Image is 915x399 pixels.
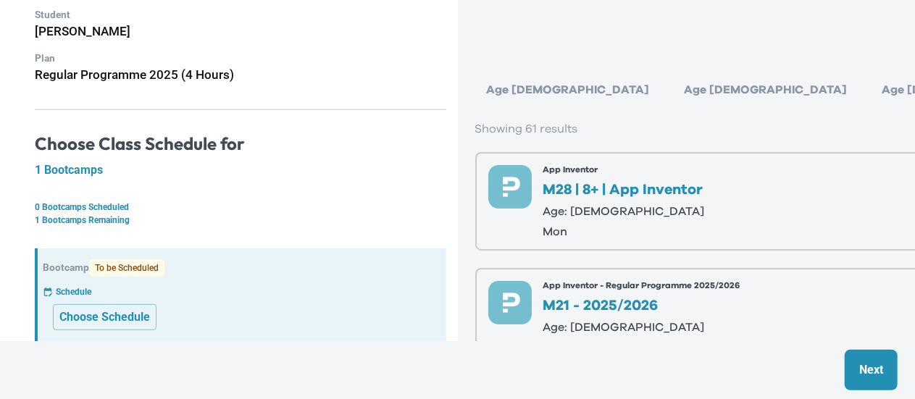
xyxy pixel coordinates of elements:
p: App Inventor [543,165,705,174]
p: mon [543,226,705,238]
p: 1 Bootcamps Remaining [35,214,446,227]
span: To be Scheduled [89,259,164,277]
h6: Regular Programme 2025 (4 Hours) [35,65,446,85]
p: Student [35,7,446,22]
button: Choose Schedule [53,304,156,330]
p: Age: [DEMOGRAPHIC_DATA] [543,206,705,217]
p: 0 Bootcamps Scheduled [35,201,446,214]
p: Schedule [56,285,91,298]
p: Choose Schedule [59,308,150,326]
h6: [PERSON_NAME] [35,22,446,41]
div: Age [DEMOGRAPHIC_DATA] [673,75,859,104]
p: Plan [35,51,446,66]
p: Age: [DEMOGRAPHIC_DATA] [543,322,740,333]
img: preface-course-icon [488,165,532,209]
button: Next [845,350,898,390]
p: M28 | 8+ | App Inventor [543,182,705,197]
h4: Choose Class Schedule for [35,133,446,155]
img: preface-course-icon [488,281,532,324]
p: M21 - 2025/2026 [543,298,740,313]
div: Age [DEMOGRAPHIC_DATA] [475,75,661,104]
p: Next [859,361,883,379]
h5: 1 Bootcamps [35,163,446,177]
p: Bootcamp [43,259,446,277]
p: App Inventor - Regular Programme 2025/2026 [543,281,740,290]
